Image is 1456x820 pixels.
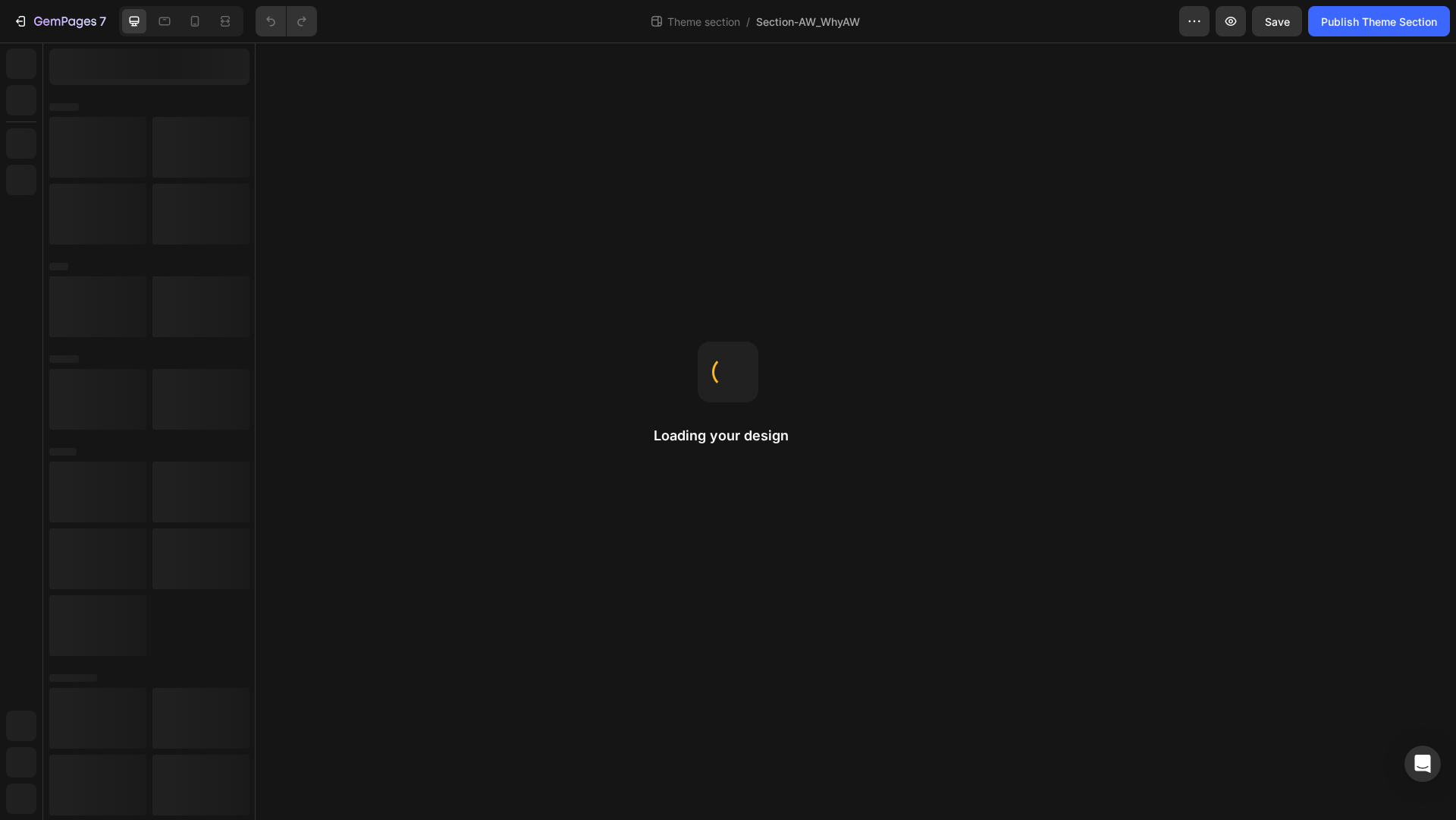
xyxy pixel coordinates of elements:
[1321,14,1437,30] div: Publish Theme Section
[256,6,317,36] div: Undo/Redo
[99,12,106,30] p: 7
[1308,6,1450,36] button: Publish Theme Section
[1252,6,1302,36] button: Save
[746,14,750,30] span: /
[664,14,743,30] span: Theme section
[1404,746,1441,782] div: Open Intercom Messenger
[6,6,113,36] button: 7
[654,427,802,445] h2: Loading your design
[756,14,860,30] span: Section-AW_WhyAW
[1265,15,1290,28] span: Save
